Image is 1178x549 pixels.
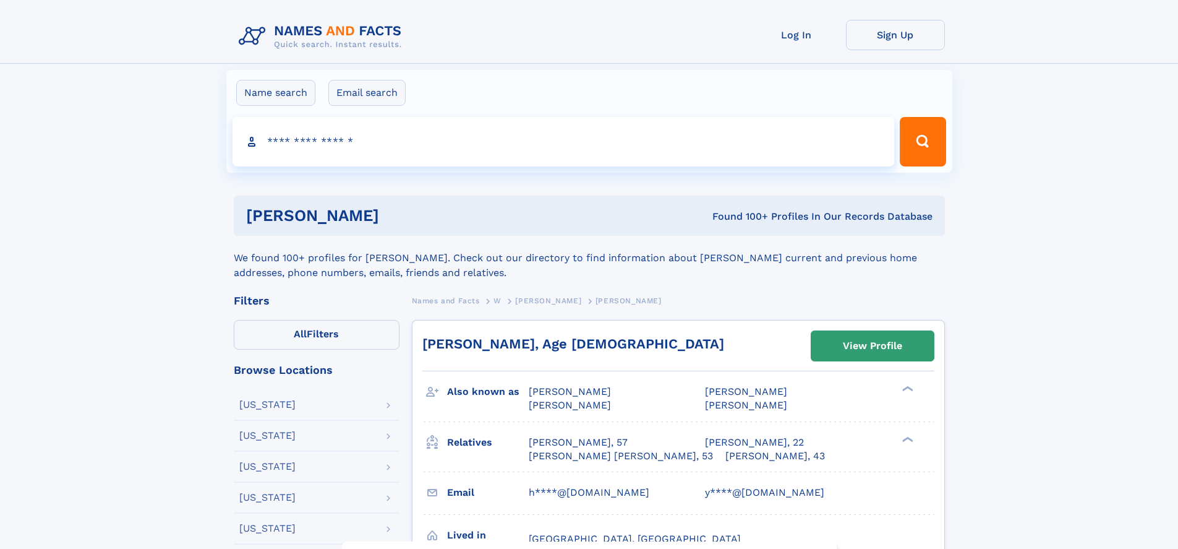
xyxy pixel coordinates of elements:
[747,20,846,50] a: Log In
[843,332,902,360] div: View Profile
[529,449,713,463] a: [PERSON_NAME] [PERSON_NAME], 53
[529,399,611,411] span: [PERSON_NAME]
[412,293,480,308] a: Names and Facts
[705,399,787,411] span: [PERSON_NAME]
[236,80,315,106] label: Name search
[545,210,933,223] div: Found 100+ Profiles In Our Records Database
[705,436,804,449] a: [PERSON_NAME], 22
[529,436,628,449] a: [PERSON_NAME], 57
[447,482,529,503] h3: Email
[234,365,399,376] div: Browse Locations
[493,293,502,308] a: W
[595,296,662,305] span: [PERSON_NAME]
[328,80,406,106] label: Email search
[294,328,307,340] span: All
[493,296,502,305] span: W
[899,385,914,393] div: ❯
[899,435,914,443] div: ❯
[447,381,529,402] h3: Also known as
[234,236,945,280] div: We found 100+ profiles for [PERSON_NAME]. Check out our directory to find information about [PERS...
[239,431,296,441] div: [US_STATE]
[811,331,934,361] a: View Profile
[234,20,412,53] img: Logo Names and Facts
[239,462,296,472] div: [US_STATE]
[529,386,611,397] span: [PERSON_NAME]
[846,20,945,50] a: Sign Up
[234,295,399,306] div: Filters
[529,533,741,545] span: [GEOGRAPHIC_DATA], [GEOGRAPHIC_DATA]
[447,525,529,546] h3: Lived in
[233,117,895,166] input: search input
[239,493,296,503] div: [US_STATE]
[422,336,724,352] a: [PERSON_NAME], Age [DEMOGRAPHIC_DATA]
[515,296,581,305] span: [PERSON_NAME]
[239,524,296,534] div: [US_STATE]
[705,386,787,397] span: [PERSON_NAME]
[725,449,825,463] a: [PERSON_NAME], 43
[900,117,945,166] button: Search Button
[515,293,581,308] a: [PERSON_NAME]
[246,208,546,223] h1: [PERSON_NAME]
[447,432,529,453] h3: Relatives
[234,320,399,350] label: Filters
[239,400,296,410] div: [US_STATE]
